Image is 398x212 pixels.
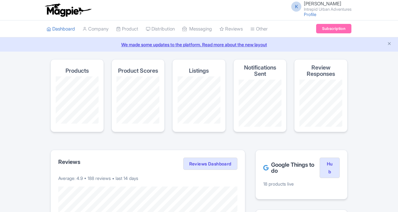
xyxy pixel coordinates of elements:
[43,3,92,17] img: logo-ab69f6fb50320c5b225c76a69d11143b.png
[182,20,212,38] a: Messaging
[387,41,392,48] button: Close announcement
[320,158,340,178] a: Hub
[183,158,237,170] a: Reviews Dashboard
[263,162,320,174] h2: Google Things to do
[299,64,342,77] h4: Review Responses
[263,181,340,187] p: 18 products live
[65,68,89,74] h4: Products
[304,7,351,11] small: Intrepid Urban Adventures
[118,68,158,74] h4: Product Scores
[58,159,80,165] h2: Reviews
[304,1,341,7] span: [PERSON_NAME]
[304,12,316,17] a: Profile
[239,64,281,77] h4: Notifications Sent
[287,1,351,11] a: K [PERSON_NAME] Intrepid Urban Adventures
[316,24,351,33] a: Subscription
[146,20,175,38] a: Distribution
[82,20,109,38] a: Company
[291,2,301,12] span: K
[58,175,237,181] p: Average: 4.9 • 188 reviews • last 14 days
[4,41,394,48] a: We made some updates to the platform. Read more about the new layout
[116,20,138,38] a: Product
[250,20,268,38] a: Other
[47,20,75,38] a: Dashboard
[219,20,243,38] a: Reviews
[189,68,209,74] h4: Listings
